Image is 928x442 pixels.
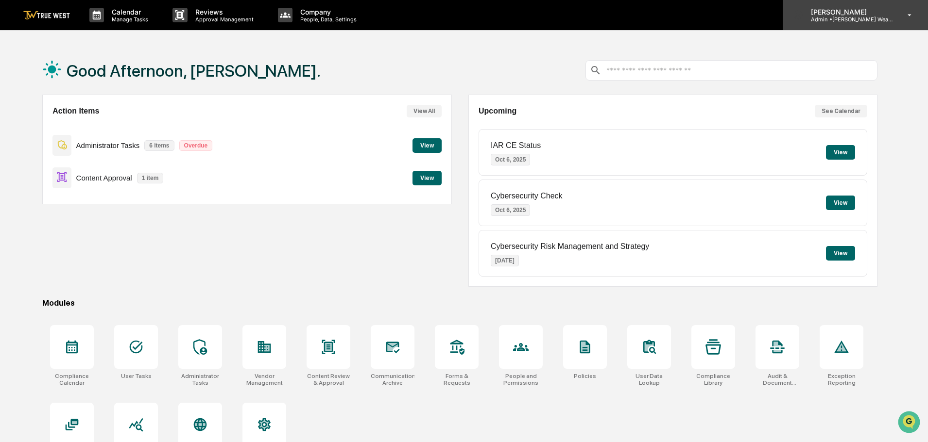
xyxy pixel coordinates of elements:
div: Compliance Library [691,373,735,386]
a: 🔎Data Lookup [6,213,65,230]
p: [DATE] [491,255,519,266]
iframe: Open customer support [897,410,923,436]
h2: Upcoming [479,107,516,115]
a: Powered byPylon [69,240,118,248]
p: 1 item [137,173,164,183]
a: View [412,173,442,182]
span: • [81,132,84,140]
p: IAR CE Status [491,141,541,150]
p: Cybersecurity Risk Management and Strategy [491,242,649,251]
p: Company [292,8,361,16]
button: View All [407,105,442,117]
div: User Tasks [121,373,152,379]
h1: Good Afternoon, [PERSON_NAME]. [67,61,321,81]
p: Reviews [188,8,258,16]
p: How can we help? [10,20,177,36]
div: Modules [42,298,877,308]
a: 🖐️Preclearance [6,195,67,212]
span: [DATE] [86,132,106,140]
div: Policies [574,373,596,379]
p: Content Approval [76,174,132,182]
span: [DATE] [86,158,106,166]
div: Forms & Requests [435,373,479,386]
p: Manage Tasks [104,16,153,23]
img: Tammy Steffen [10,149,25,164]
img: Tammy Steffen [10,123,25,138]
img: 1746055101610-c473b297-6a78-478c-a979-82029cc54cd1 [10,74,27,92]
div: 🗄️ [70,199,78,207]
button: See all [151,106,177,117]
p: 6 items [144,140,174,151]
button: View [826,196,855,210]
a: 🗄️Attestations [67,195,124,212]
p: Cybersecurity Check [491,192,563,200]
span: Attestations [80,198,120,208]
div: Compliance Calendar [50,373,94,386]
p: Oct 6, 2025 [491,204,530,216]
div: Exception Reporting [820,373,863,386]
button: Start new chat [165,77,177,89]
div: Vendor Management [242,373,286,386]
p: Oct 6, 2025 [491,154,530,165]
div: 🖐️ [10,199,17,207]
img: logo [23,11,70,20]
span: [PERSON_NAME] [30,132,79,140]
p: Calendar [104,8,153,16]
span: Data Lookup [19,217,61,227]
h2: Action Items [52,107,99,115]
button: View [412,138,442,153]
div: People and Permissions [499,373,543,386]
span: • [81,158,84,166]
p: Admin • [PERSON_NAME] Wealth Management [803,16,894,23]
div: 🔎 [10,218,17,226]
p: [PERSON_NAME] [803,8,894,16]
img: 8933085812038_c878075ebb4cc5468115_72.jpg [20,74,38,92]
p: Administrator Tasks [76,141,140,149]
button: View [826,145,855,160]
div: Content Review & Approval [307,373,350,386]
div: We're available if you need us! [44,84,134,92]
p: Overdue [179,140,213,151]
div: Administrator Tasks [178,373,222,386]
p: People, Data, Settings [292,16,361,23]
p: Approval Management [188,16,258,23]
div: Start new chat [44,74,159,84]
div: Past conversations [10,108,65,115]
button: View [412,171,442,185]
a: View [412,140,442,149]
span: Preclearance [19,198,63,208]
span: [PERSON_NAME] [30,158,79,166]
button: See Calendar [815,105,867,117]
div: Audit & Document Logs [756,373,799,386]
button: View [826,246,855,261]
div: Communications Archive [371,373,414,386]
span: Pylon [97,241,118,248]
div: User Data Lookup [627,373,671,386]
